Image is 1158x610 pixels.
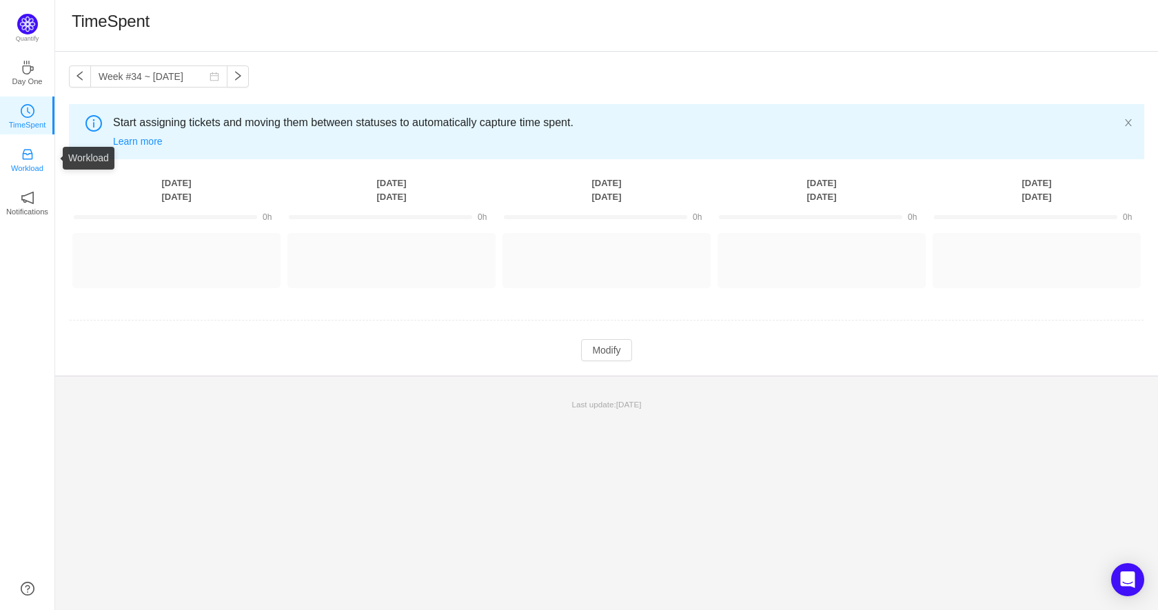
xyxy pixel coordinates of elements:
th: [DATE] [DATE] [929,176,1144,204]
input: Select a week [90,65,227,88]
p: Notifications [6,205,48,218]
span: Start assigning tickets and moving them between statuses to automatically capture time spent. [113,114,1124,131]
span: 0h [478,212,487,222]
span: [DATE] [616,400,642,409]
button: icon: close [1124,115,1133,130]
i: icon: notification [21,191,34,205]
a: icon: coffeeDay One [21,65,34,79]
span: 0h [1123,212,1132,222]
a: icon: clock-circleTimeSpent [21,108,34,122]
span: 0h [908,212,917,222]
th: [DATE] [DATE] [69,176,284,204]
i: icon: info-circle [85,115,102,132]
button: icon: right [227,65,249,88]
i: icon: coffee [21,61,34,74]
a: icon: question-circle [21,582,34,596]
a: icon: notificationNotifications [21,195,34,209]
div: Open Intercom Messenger [1111,563,1144,596]
p: Day One [12,75,42,88]
button: icon: left [69,65,91,88]
span: 0h [693,212,702,222]
i: icon: close [1124,118,1133,128]
img: Quantify [17,14,38,34]
p: TimeSpent [9,119,46,131]
i: icon: inbox [21,148,34,161]
p: Workload [11,162,43,174]
a: Learn more [113,136,163,147]
th: [DATE] [DATE] [499,176,714,204]
a: icon: inboxWorkload [21,152,34,165]
span: 0h [263,212,272,222]
p: Quantify [16,34,39,44]
th: [DATE] [DATE] [714,176,929,204]
i: icon: clock-circle [21,104,34,118]
th: [DATE] [DATE] [284,176,499,204]
i: icon: calendar [210,72,219,81]
button: Modify [581,339,631,361]
h1: TimeSpent [72,11,150,32]
span: Last update: [572,400,642,409]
